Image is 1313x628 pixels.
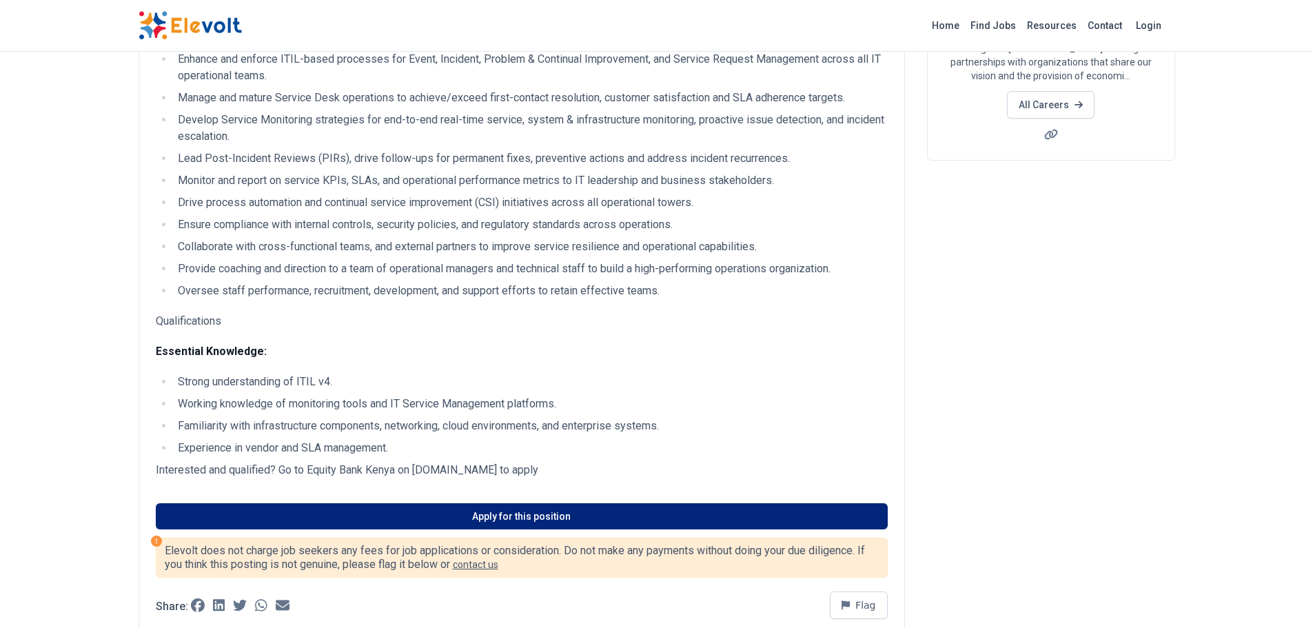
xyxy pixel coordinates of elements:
li: Familiarity with infrastructure components, networking, cloud environments, and enterprise systems. [174,418,888,434]
li: Experience in vendor and SLA management. [174,440,888,456]
a: Home [926,14,965,37]
li: Working knowledge of monitoring tools and IT Service Management platforms. [174,396,888,412]
li: Strong understanding of ITIL v4. [174,374,888,390]
li: Oversee staff performance, recruitment, development, and support efforts to retain effective teams. [174,283,888,299]
img: Elevolt [139,11,242,40]
p: Share: [156,601,188,612]
li: Ensure compliance with internal controls, security policies, and regulatory standards across oper... [174,216,888,233]
a: All Careers [1007,91,1095,119]
a: Login [1128,12,1170,39]
a: Find Jobs [965,14,1021,37]
li: Manage and mature Service Desk operations to achieve/exceed first-contact resolution, customer sa... [174,90,888,106]
p: Qualifications [156,313,888,330]
p: Elevolt does not charge job seekers any fees for job applications or consideration. Do not make a... [165,544,879,571]
a: Contact [1082,14,1128,37]
strong: Essential Knowledge: [156,345,267,358]
li: Monitor and report on service KPIs, SLAs, and operational performance metrics to IT leadership an... [174,172,888,189]
a: contact us [453,559,498,570]
li: Enhance and enforce ITIL-based processes for Event, Incident, Problem & Continual Improvement, an... [174,51,888,84]
li: Provide coaching and direction to a team of operational managers and technical staff to build a h... [174,261,888,277]
a: Resources [1021,14,1082,37]
iframe: Chat Widget [1244,562,1313,628]
li: Drive process automation and continual service improvement (CSI) initiatives across all operation... [174,194,888,211]
li: Collaborate with cross-functional teams, and external partners to improve service resilience and ... [174,239,888,255]
p: Interested and qualified? Go to Equity Bank Kenya on [DOMAIN_NAME] to apply [156,462,888,478]
li: Lead Post-Incident Reviews (PIRs), drive follow-ups for permanent fixes, preventive actions and a... [174,150,888,167]
button: Flag [830,591,888,619]
li: Develop Service Monitoring strategies for end-to-end real-time service, system & infrastructure m... [174,112,888,145]
a: Apply for this position [156,503,888,529]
